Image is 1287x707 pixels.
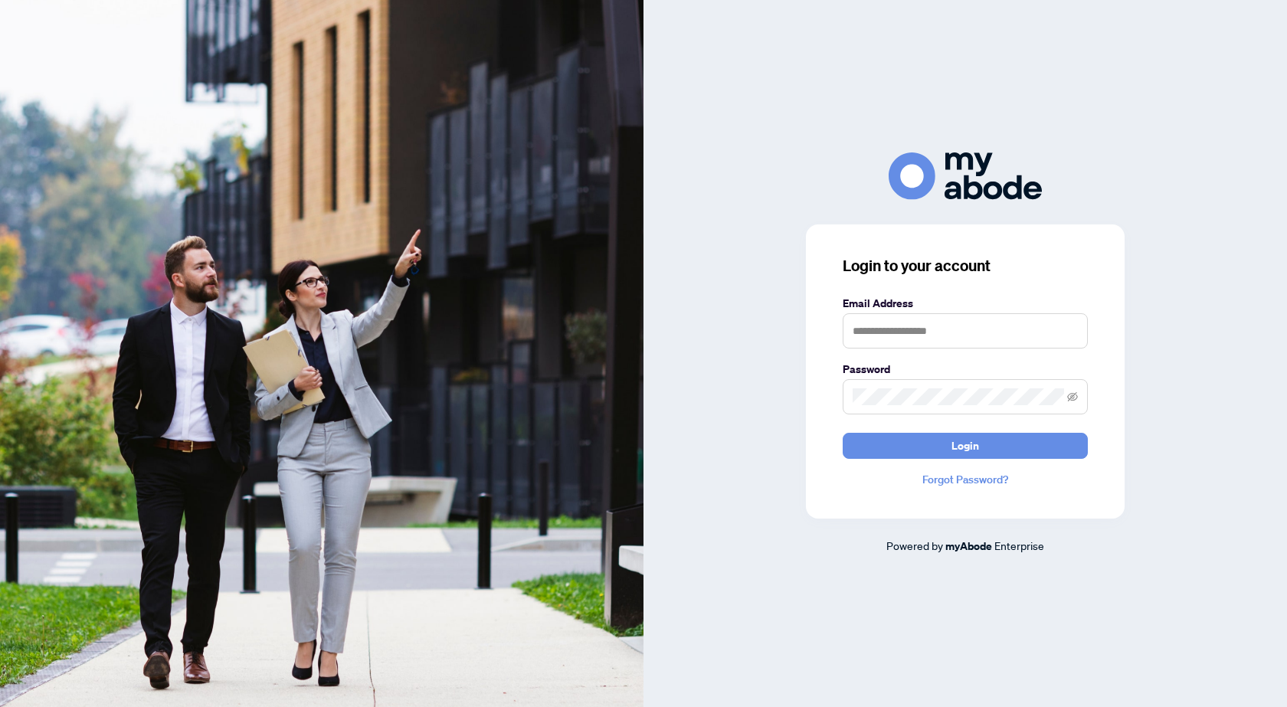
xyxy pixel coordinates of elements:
[951,434,979,458] span: Login
[843,295,1088,312] label: Email Address
[889,152,1042,199] img: ma-logo
[843,471,1088,488] a: Forgot Password?
[843,255,1088,277] h3: Login to your account
[994,538,1044,552] span: Enterprise
[945,538,992,555] a: myAbode
[1067,391,1078,402] span: eye-invisible
[843,361,1088,378] label: Password
[886,538,943,552] span: Powered by
[843,433,1088,459] button: Login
